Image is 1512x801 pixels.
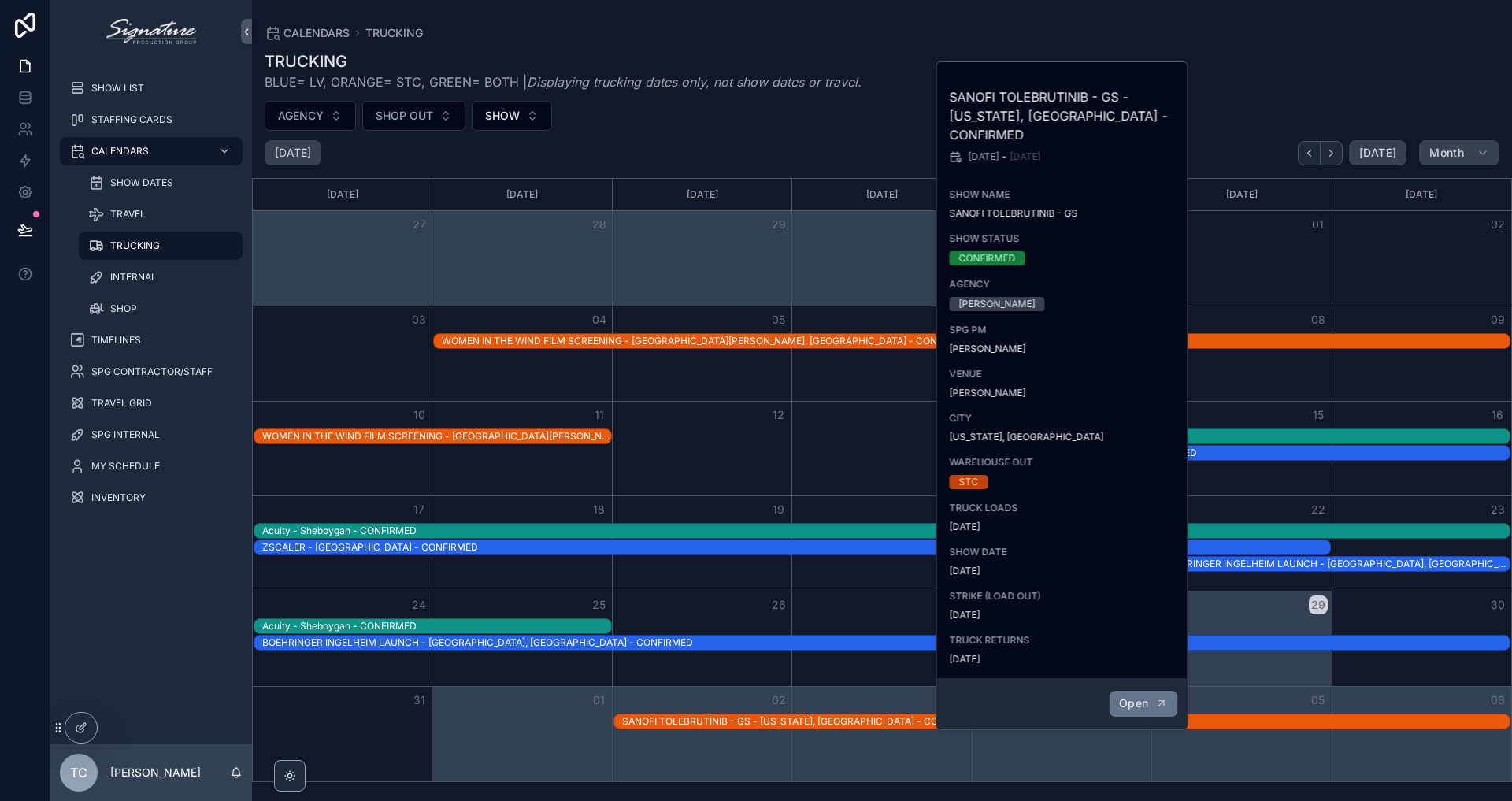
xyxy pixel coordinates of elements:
[275,145,311,161] h2: [DATE]
[60,358,243,386] a: SPG CONTRACTOR/STAFF
[1309,500,1328,519] button: 22
[1309,595,1328,614] button: 29
[950,609,1177,621] span: [DATE]
[91,491,146,504] span: INVENTORY
[1309,406,1328,425] button: 15
[409,595,428,614] button: 24
[1109,691,1177,717] button: Open
[409,215,428,234] button: 27
[1359,146,1396,160] span: [DATE]
[950,368,1177,380] span: VENUE
[60,389,243,417] a: TRAVEL GRID
[950,278,1177,291] span: AGENCY
[278,108,324,124] span: AGENCY
[1349,140,1406,165] button: [DATE]
[262,525,1510,537] div: Acuity - Sheboygan - CONFIRMED
[60,74,243,102] a: SHOW LIST
[1010,150,1041,163] span: [DATE]
[265,72,862,91] span: BLUE= LV, ORANGE= STC, GREEN= BOTH |
[590,406,609,425] button: 11
[769,406,788,425] button: 12
[590,310,609,329] button: 04
[265,50,862,72] h1: TRUCKING
[110,302,137,315] span: SHOP
[950,343,1026,355] a: [PERSON_NAME]
[110,271,157,284] span: INTERNAL
[950,456,1177,469] span: WAREHOUSE OUT
[262,636,1510,650] div: BOEHRINGER INGELHEIM LAUNCH - Scottsdale, AZ - CONFIRMED
[1419,140,1499,165] button: Month
[1154,179,1329,210] div: [DATE]
[981,430,1510,443] div: Acuity - Sheboygan - CONFIRMED
[262,620,611,632] div: Acuity - Sheboygan - CONFIRMED
[365,25,423,41] span: TRUCKING
[110,176,173,189] span: SHOW DATES
[1161,558,1510,570] div: BOEHRINGER INGELHEIM LAUNCH - [GEOGRAPHIC_DATA], [GEOGRAPHIC_DATA] - CONFIRMED
[950,546,1177,558] span: SHOW DATE
[60,106,243,134] a: STAFFING CARDS
[959,297,1036,311] div: [PERSON_NAME]
[60,452,243,480] a: MY SCHEDULE
[409,310,428,329] button: 03
[950,324,1177,336] span: SPG PM
[409,500,428,519] button: 17
[442,334,1510,348] div: WOMEN IN THE WIND FILM SCREENING - St Charles, IL - CONFIRMED
[769,500,788,519] button: 19
[981,446,1510,460] div: ZSCALER - LAS VEGAS - CONFIRMED
[950,207,1177,220] span: SANOFI TOLEBRUTINIB - GS
[590,500,609,519] button: 18
[262,541,1330,554] div: ZSCALER - [GEOGRAPHIC_DATA] - CONFIRMED
[769,691,788,710] button: 02
[1321,141,1343,165] button: Next
[60,137,243,165] a: CALENDARS
[950,412,1177,425] span: CITY
[1309,691,1328,710] button: 05
[442,335,1510,347] div: WOMEN IN THE WIND FILM SCREENING - [GEOGRAPHIC_DATA][PERSON_NAME], [GEOGRAPHIC_DATA] - CONFIRMED
[590,691,609,710] button: 01
[981,447,1510,459] div: ZSCALER - [GEOGRAPHIC_DATA] - CONFIRMED
[950,590,1177,603] span: STRIKE (LOAD OUT)
[769,215,788,234] button: 29
[60,326,243,354] a: TIMELINES
[60,421,243,449] a: SPG INTERNAL
[527,74,862,90] em: Displaying trucking dates only, not show dates or travel.
[590,215,609,234] button: 28
[1161,557,1510,571] div: BOEHRINGER INGELHEIM LAUNCH - Scottsdale, AZ - CONFIRMED
[1488,500,1507,519] button: 23
[262,540,1330,554] div: ZSCALER - LAS VEGAS - CONFIRMED
[91,82,144,95] span: SHOW LIST
[1488,310,1507,329] button: 09
[1429,146,1464,160] span: Month
[362,101,465,131] button: Select Button
[252,178,1512,782] div: Month View
[91,145,149,158] span: CALENDARS
[1309,215,1328,234] button: 01
[1002,150,1007,163] span: -
[79,200,243,228] a: TRAVEL
[91,113,172,126] span: STAFFING CARDS
[981,429,1510,443] div: Acuity - Sheboygan - CONFIRMED
[959,475,979,489] div: STC
[795,179,969,210] div: [DATE]
[950,431,1177,443] span: [US_STATE], [GEOGRAPHIC_DATA]
[590,595,609,614] button: 25
[950,232,1177,245] span: SHOW STATUS
[91,365,213,378] span: SPG CONTRACTOR/STAFF
[769,310,788,329] button: 05
[950,565,1177,577] span: [DATE]
[79,232,243,260] a: TRUCKING
[255,179,429,210] div: [DATE]
[1488,595,1507,614] button: 30
[615,179,789,210] div: [DATE]
[265,101,356,131] button: Select Button
[262,524,1510,538] div: Acuity - Sheboygan - CONFIRMED
[91,428,160,441] span: SPG INTERNAL
[110,765,201,781] p: [PERSON_NAME]
[79,169,243,197] a: SHOW DATES
[79,263,243,291] a: INTERNAL
[1119,696,1148,710] span: Open
[969,150,999,163] span: [DATE]
[262,429,611,443] div: WOMEN IN THE WIND FILM SCREENING - St Charles, IL - CONFIRMED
